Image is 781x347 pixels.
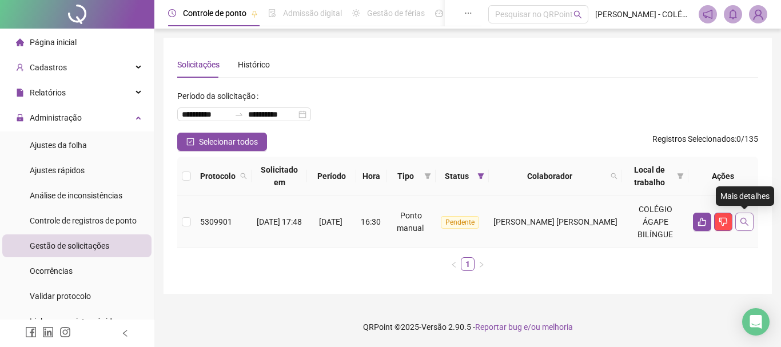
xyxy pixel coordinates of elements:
[238,167,249,185] span: search
[392,170,420,182] span: Tipo
[447,257,461,271] li: Página anterior
[183,9,246,18] span: Controle de ponto
[435,9,443,17] span: dashboard
[268,9,276,17] span: file-done
[200,170,236,182] span: Protocolo
[475,322,573,332] span: Reportar bug e/ou melhoria
[25,326,37,338] span: facebook
[447,257,461,271] button: left
[440,170,473,182] span: Status
[595,8,692,21] span: [PERSON_NAME] - COLÉGIO ÁGAPE DOM BILINGUE
[234,110,244,119] span: swap-right
[30,216,137,225] span: Controle de registros de ponto
[493,170,606,182] span: Colaborador
[59,326,71,338] span: instagram
[16,114,24,122] span: lock
[30,317,117,326] span: Link para registro rápido
[652,134,735,143] span: Registros Selecionados
[121,329,129,337] span: left
[703,9,713,19] span: notification
[475,257,488,271] button: right
[16,89,24,97] span: file
[719,217,728,226] span: dislike
[30,141,87,150] span: Ajustes da folha
[716,186,774,206] div: Mais detalhes
[154,307,781,347] footer: QRPoint © 2025 - 2.90.5 -
[240,173,247,180] span: search
[30,191,122,200] span: Análise de inconsistências
[478,261,485,268] span: right
[42,326,54,338] span: linkedin
[424,173,431,180] span: filter
[461,258,474,270] a: 1
[493,217,617,226] span: [PERSON_NAME] [PERSON_NAME]
[356,157,387,196] th: Hora
[16,38,24,46] span: home
[693,170,754,182] div: Ações
[367,9,425,18] span: Gestão de férias
[30,38,77,47] span: Página inicial
[252,157,307,196] th: Solicitado em
[238,58,270,71] div: Histórico
[234,110,244,119] span: to
[750,6,767,23] img: 58712
[16,63,24,71] span: user-add
[573,10,582,19] span: search
[200,217,232,226] span: 5309901
[30,63,67,72] span: Cadastros
[675,161,686,191] span: filter
[422,167,433,185] span: filter
[177,58,220,71] div: Solicitações
[30,241,109,250] span: Gestão de solicitações
[251,10,258,17] span: pushpin
[698,217,707,226] span: like
[30,88,66,97] span: Relatórios
[742,308,770,336] div: Open Intercom Messenger
[622,196,688,248] td: COLÉGIO ÁGAPE BILÍNGUE
[177,133,267,151] button: Selecionar todos
[283,9,342,18] span: Admissão digital
[475,257,488,271] li: Próxima página
[177,87,263,105] label: Período da solicitação
[728,9,738,19] span: bell
[30,113,82,122] span: Administração
[475,167,487,185] span: filter
[199,135,258,148] span: Selecionar todos
[307,157,356,196] th: Período
[257,217,302,226] span: [DATE] 17:48
[30,166,85,175] span: Ajustes rápidos
[352,9,360,17] span: sun
[477,173,484,180] span: filter
[30,266,73,276] span: Ocorrências
[608,167,620,185] span: search
[168,9,176,17] span: clock-circle
[361,217,381,226] span: 16:30
[611,173,617,180] span: search
[421,322,447,332] span: Versão
[319,217,342,226] span: [DATE]
[451,261,457,268] span: left
[461,257,475,271] li: 1
[186,138,194,146] span: check-square
[740,217,749,226] span: search
[652,133,758,151] span: : 0 / 135
[464,9,472,17] span: ellipsis
[30,292,91,301] span: Validar protocolo
[441,216,479,229] span: Pendente
[627,163,672,189] span: Local de trabalho
[397,211,424,233] span: Ponto manual
[677,173,684,180] span: filter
